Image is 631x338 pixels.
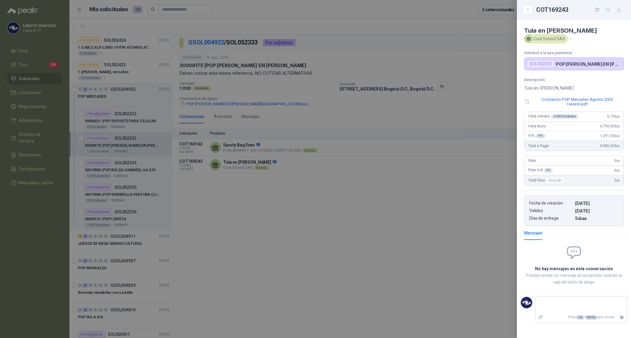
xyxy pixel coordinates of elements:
span: 0 [614,168,620,172]
div: SOL052333 [527,60,555,67]
p: Descripción [524,77,624,82]
span: ,00 [616,179,620,182]
div: Incluido [546,177,564,184]
div: x 1000 Unidades [551,114,578,119]
p: Tula en [PERSON_NAME] [524,84,624,92]
p: Validez [529,208,573,213]
p: Días de entrega [529,216,573,221]
div: Mensajes [524,230,543,236]
div: 19 % [535,133,546,138]
span: 0 [614,178,620,182]
p: [DATE] [575,201,619,206]
p: [DATE] [575,208,619,213]
button: Close [524,6,531,13]
label: Adjuntar archivos [535,312,546,323]
button: Cotización POP Mercadeo Agosto 2025 Caracol.pdf [524,97,624,107]
p: Pulsa + para enviar [546,312,617,323]
span: ,00 [616,159,620,162]
span: Total a Pagar [528,144,549,148]
p: 5 dias [575,216,619,221]
span: ENTER [586,315,596,320]
span: ,00 [616,134,620,138]
span: 1.291.050 [600,134,620,138]
span: Flete [528,159,536,163]
p: Puedes enviar un mensaje al comprador usando la caja de texto de abajo. [524,272,624,285]
span: ,00 [616,125,620,128]
p: Solicitud a la que pertenece [524,51,624,55]
span: Valor bruto [528,124,546,128]
span: Valor unitario [528,114,578,119]
img: Company Logo [521,297,532,308]
span: 8.086.050 [600,144,620,148]
h2: No hay mensajes en esta conversación [524,265,624,272]
div: 0 % [544,168,553,173]
span: Total Flete [528,177,565,184]
button: Enviar [617,312,627,323]
span: ,00 [616,144,620,148]
div: COT169243 [536,5,624,15]
div: Cool School SAS [524,34,568,43]
span: IVA [528,133,546,138]
span: Ctrl [577,315,584,320]
span: 6.795 [607,114,620,119]
span: 6.795.000 [600,124,620,128]
p: Fecha de creación [529,201,573,206]
span: ,00 [616,169,620,172]
h4: Tula en [PERSON_NAME] [524,27,624,34]
span: Flete IVA [528,168,553,173]
span: ,00 [616,115,620,118]
span: 0 [614,159,620,163]
p: POP [PERSON_NAME] EN [PERSON_NAME] [556,61,621,67]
